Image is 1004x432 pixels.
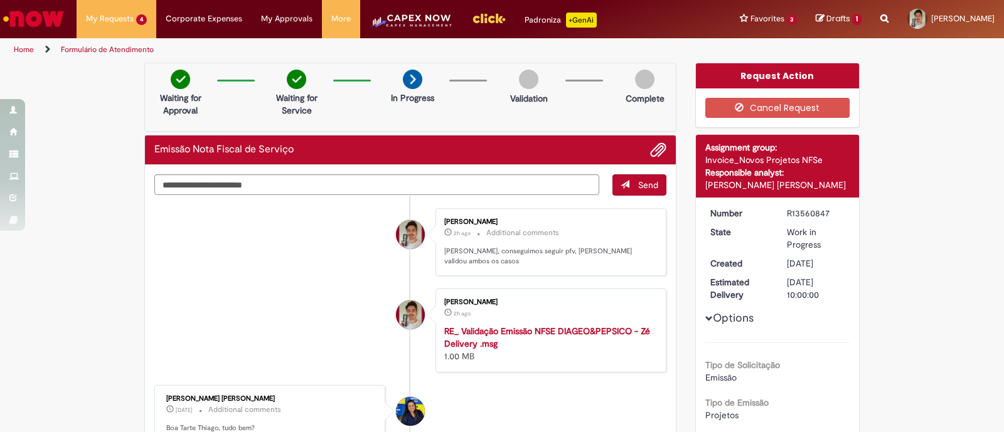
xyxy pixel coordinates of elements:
span: More [331,13,351,25]
button: Add attachments [650,142,666,158]
img: img-circle-grey.png [635,70,654,89]
span: My Approvals [261,13,312,25]
span: Projetos [705,409,739,421]
div: 1.00 MB [444,325,653,362]
span: Drafts [826,13,850,24]
div: Thiago Henrique De Oliveira [396,300,425,329]
a: Drafts [816,13,862,25]
b: Tipo de Emissão [705,397,769,408]
a: Home [14,45,34,55]
p: +GenAi [566,13,597,28]
img: check-circle-green.png [171,70,190,89]
textarea: Type your message here... [154,174,599,196]
div: Request Action [696,63,860,88]
small: Additional comments [208,404,281,415]
span: Send [638,179,658,191]
img: arrow-next.png [403,70,422,89]
dt: State [701,226,778,238]
div: Invoice_Novos Projetos NFSe [705,154,850,166]
ul: Page breadcrumbs [9,38,660,61]
span: [DATE] [176,406,193,414]
a: Formulário de Atendimento [61,45,154,55]
div: [PERSON_NAME] [444,298,653,306]
div: [PERSON_NAME] [PERSON_NAME] [705,179,850,191]
p: [PERSON_NAME], conseguimos seguir pfv, [PERSON_NAME] validou ambos os casos [444,246,653,266]
h2: Emissão Nota Fiscal de Serviço Ticket history [154,144,294,155]
span: Corporate Expenses [166,13,242,25]
span: 1 [852,14,862,25]
div: 23/09/2025 18:17:00 [787,257,845,270]
div: Padroniza [525,13,597,28]
span: [DATE] [787,258,813,269]
div: Assignment group: [705,141,850,154]
p: Complete [626,92,665,105]
button: Send [612,174,666,196]
div: [DATE] 10:00:00 [787,276,845,301]
b: Tipo de Solicitação [705,359,780,371]
span: My Requests [86,13,134,25]
dt: Created [701,257,778,270]
span: 2h ago [454,310,471,317]
time: 30/09/2025 12:09:14 [454,310,471,317]
div: Ana Paula Gomes Granzier [396,397,425,426]
div: [PERSON_NAME] [444,218,653,226]
img: CapexLogo5.png [370,13,453,38]
button: Cancel Request [705,98,850,118]
span: Favorites [750,13,784,25]
span: 3 [787,14,798,25]
span: 4 [136,14,147,25]
div: Thiago Henrique De Oliveira [396,220,425,249]
img: click_logo_yellow_360x200.png [472,9,506,28]
div: Work in Progress [787,226,845,251]
div: Responsible analyst: [705,166,850,179]
p: Waiting for Service [266,92,327,117]
img: img-circle-grey.png [519,70,538,89]
p: Waiting for Approval [150,92,211,117]
div: [PERSON_NAME] [PERSON_NAME] [166,395,375,403]
a: RE_ Validação Emissão NFSE DIAGEO&PEPSICO - Zé Delivery .msg [444,325,650,349]
p: In Progress [391,92,434,104]
span: 2h ago [454,229,471,237]
small: Additional comments [486,228,559,238]
time: 26/09/2025 20:39:50 [176,406,193,414]
dt: Number [701,207,778,219]
span: [PERSON_NAME] [931,13,995,24]
div: R13560847 [787,207,845,219]
dt: Estimated Delivery [701,276,778,301]
img: ServiceNow [1,6,66,31]
p: Validation [510,92,548,105]
span: Emissão [705,372,737,383]
time: 30/09/2025 12:09:29 [454,229,471,237]
img: check-circle-green.png [287,70,306,89]
time: 23/09/2025 18:17:00 [787,258,813,269]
